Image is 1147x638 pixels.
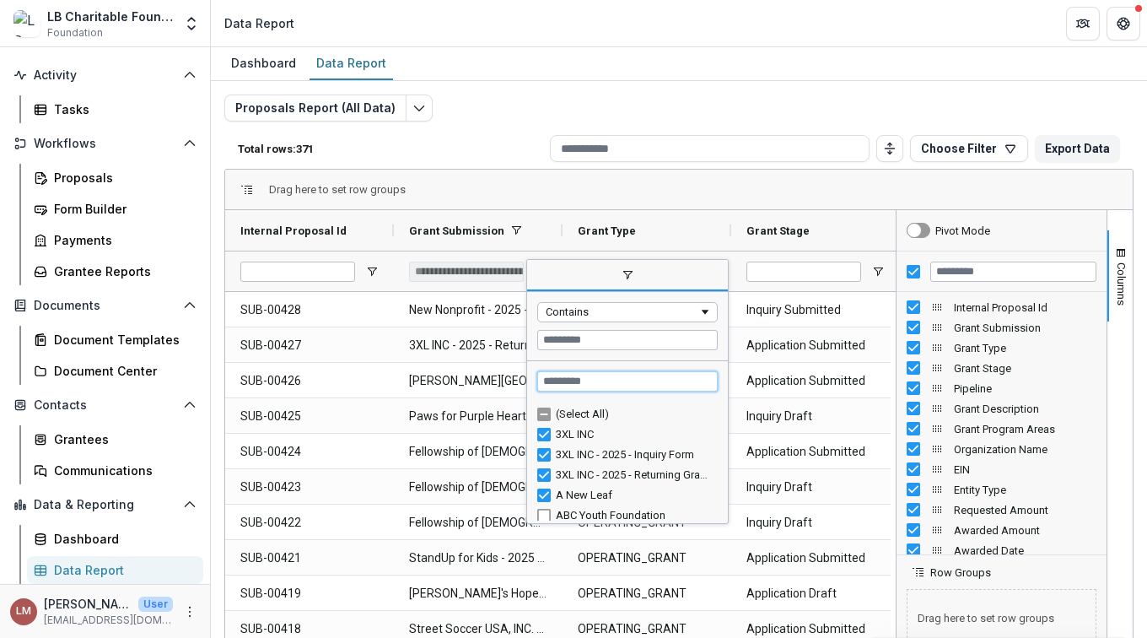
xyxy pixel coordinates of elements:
[27,195,203,223] a: Form Builder
[27,425,203,453] a: Grantees
[224,51,303,75] div: Dashboard
[224,14,294,32] div: Data Report
[54,362,190,380] div: Document Center
[224,95,407,122] button: Proposals Report (All Data)
[409,293,547,327] span: New Nonprofit - 2025 - Inquiry Form
[871,265,885,278] button: Open Filter Menu
[27,357,203,385] a: Document Center
[180,7,203,41] button: Open entity switcher
[27,525,203,553] a: Dashboard
[897,419,1107,439] div: Grant Program Areas Column
[240,541,379,576] span: SUB-00421
[954,544,1096,557] span: Awarded Date
[54,200,190,218] div: Form Builder
[546,305,698,318] div: Contains
[537,371,718,392] input: Search filter values
[897,459,1107,479] div: EIN Column
[954,322,1096,334] span: Grant Submission
[954,463,1096,476] span: EIN
[310,51,393,75] div: Data Report
[746,293,885,327] span: Inquiry Submitted
[954,423,1096,435] span: Grant Program Areas
[27,226,203,254] a: Payments
[27,164,203,192] a: Proposals
[746,576,885,611] span: Application Draft
[1107,7,1140,41] button: Get Help
[409,364,547,398] span: [PERSON_NAME][GEOGRAPHIC_DATA] ( [GEOGRAPHIC_DATA]) - 2025 - Returning Grantee Application Form
[556,489,713,501] div: A New Leaf
[180,602,200,622] button: More
[876,135,903,162] button: Toggle auto height
[746,364,885,398] span: Application Submitted
[1035,135,1120,162] button: Export Data
[1066,7,1100,41] button: Partners
[954,524,1096,537] span: Awarded Amount
[13,10,40,37] img: LB Charitable Foundation
[954,403,1096,415] span: Grant Description
[746,399,885,434] span: Inquiry Draft
[7,62,203,89] button: Open Activity
[578,541,716,576] span: OPERATING_GRANT
[54,331,190,349] div: Document Templates
[54,561,190,579] div: Data Report
[897,297,1107,317] div: Internal Proposal Id Column
[1115,262,1128,305] span: Columns
[27,95,203,123] a: Tasks
[218,11,301,35] nav: breadcrumb
[526,259,729,524] div: Column Menu
[746,224,810,237] span: Grant Stage
[897,540,1107,560] div: Awarded Date Column
[409,224,504,237] span: Grant Submission
[537,302,718,322] div: Filtering operator
[310,47,393,80] a: Data Report
[897,500,1107,520] div: Requested Amount Column
[746,262,861,282] input: Grant Stage Filter Input
[34,68,176,83] span: Activity
[34,137,176,151] span: Workflows
[409,328,547,363] span: 3XL INC - 2025 - Returning Grantee Application Form
[897,398,1107,419] div: Grant Description Column
[897,439,1107,459] div: Organization Name Column
[897,479,1107,500] div: Entity Type Column
[746,506,885,540] span: Inquiry Draft
[7,130,203,157] button: Open Workflows
[34,498,176,512] span: Data & Reporting
[27,257,203,285] a: Grantee Reports
[556,448,713,461] div: 3XL INC - 2025 - Inquiry Form
[238,143,543,155] p: Total rows: 371
[27,326,203,354] a: Document Templates
[897,358,1107,378] div: Grant Stage Column
[935,224,990,237] div: Pivot Mode
[409,506,547,540] span: Fellowship of [DEMOGRAPHIC_DATA][PERSON_NAME] - 2025 - Inquiry Form
[240,506,379,540] span: SUB-00422
[269,183,406,196] span: Drag here to set row groups
[54,169,190,187] div: Proposals
[240,328,379,363] span: SUB-00427
[54,462,190,479] div: Communications
[44,613,173,628] p: [EMAIL_ADDRESS][DOMAIN_NAME]
[54,231,190,249] div: Payments
[240,576,379,611] span: SUB-00419
[54,262,190,280] div: Grantee Reports
[240,435,379,469] span: SUB-00424
[897,520,1107,540] div: Awarded Amount Column
[44,595,132,613] p: [PERSON_NAME]
[409,435,547,469] span: Fellowship of [DEMOGRAPHIC_DATA][PERSON_NAME] - 2025 - Returning Grantee Application Form
[578,224,636,237] span: Grant Type
[409,541,547,576] span: StandUp for Kids - 2025 - Returning Grantee Application Form
[7,491,203,518] button: Open Data & Reporting
[930,262,1096,282] input: Filter Columns Input
[746,470,885,505] span: Inquiry Draft
[954,342,1096,354] span: Grant Type
[409,576,547,611] span: [PERSON_NAME]'s Hopes and Dreams - 2025 - Inquiry Form
[897,378,1107,398] div: Pipeline Column
[34,299,176,313] span: Documents
[240,293,379,327] span: SUB-00428
[47,25,103,41] span: Foundation
[138,597,173,612] p: User
[365,265,379,278] button: Open Filter Menu
[240,399,379,434] span: SUB-00425
[930,566,991,579] span: Row Groups
[578,576,716,611] span: OPERATING_GRANT
[240,470,379,505] span: SUB-00423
